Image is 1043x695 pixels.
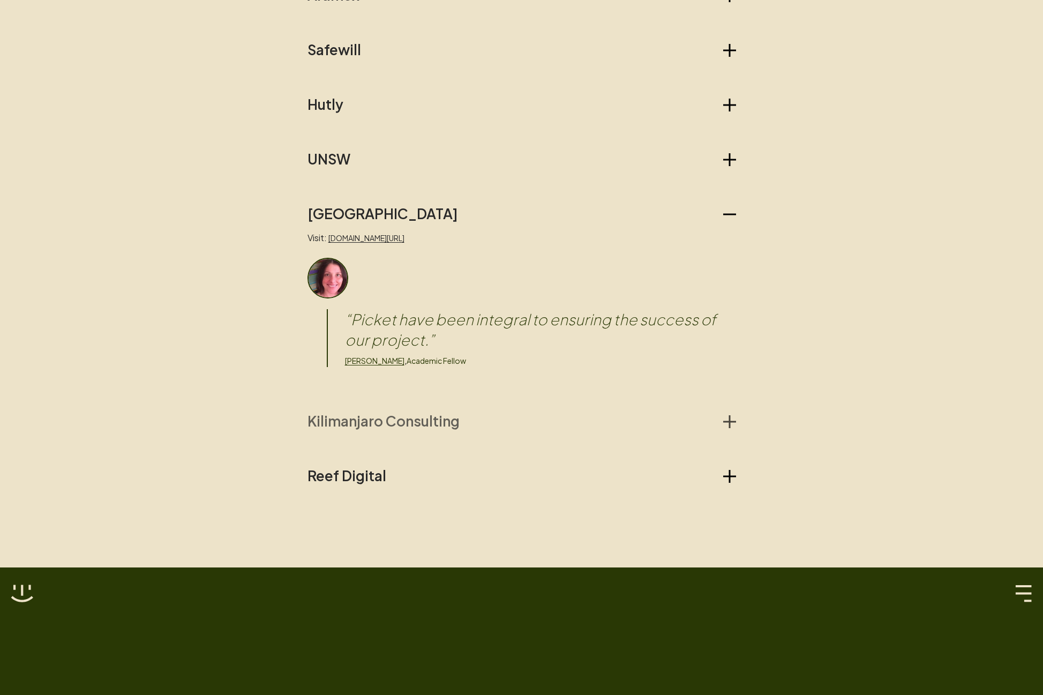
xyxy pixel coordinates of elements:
[307,413,736,430] button: Kilimanjaro Consulting
[307,231,736,245] p: Visit:
[307,467,736,484] button: Reef Digital
[328,233,404,243] a: [DOMAIN_NAME][URL]
[345,356,404,365] a: [PERSON_NAME]
[307,96,736,113] button: Hutly
[307,96,343,113] h2: Hutly
[307,151,736,168] button: UNSW
[307,151,350,168] h2: UNSW
[307,467,386,484] h2: Reef Digital
[407,355,466,367] p: Academic Fellow
[307,413,460,430] h2: Kilimanjaro Consulting
[307,222,736,367] div: [GEOGRAPHIC_DATA]
[345,309,736,350] blockquote: “ Picket have been integral to ensuring the success of our project. ”
[307,41,361,58] h2: Safewill
[307,258,348,298] img: Client headshot
[307,41,736,58] button: Safewill
[307,205,736,222] button: [GEOGRAPHIC_DATA]
[345,354,736,367] div: ,
[307,205,458,222] h2: [GEOGRAPHIC_DATA]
